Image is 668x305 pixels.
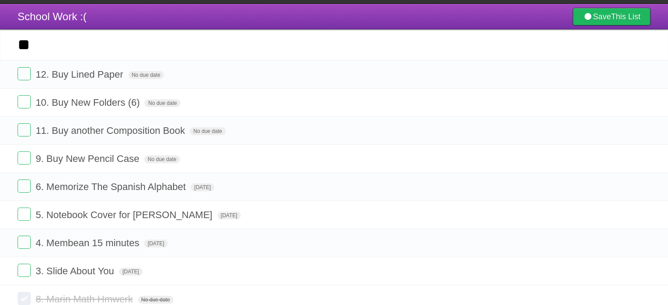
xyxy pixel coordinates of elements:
[191,183,214,191] span: [DATE]
[128,71,164,79] span: No due date
[18,208,31,221] label: Done
[18,67,31,80] label: Done
[36,125,187,136] span: 11. Buy another Composition Book
[138,296,173,304] span: No due date
[18,292,31,305] label: Done
[119,268,143,276] span: [DATE]
[573,8,650,25] a: SaveThis List
[18,11,87,22] span: School Work :(
[144,240,168,248] span: [DATE]
[611,12,640,21] b: This List
[36,181,188,192] span: 6. Memorize The Spanish Alphabet
[18,236,31,249] label: Done
[36,153,141,164] span: 9. Buy New Pencil Case
[190,127,225,135] span: No due date
[217,212,241,219] span: [DATE]
[144,99,180,107] span: No due date
[18,95,31,108] label: Done
[18,179,31,193] label: Done
[36,97,142,108] span: 10. Buy New Folders (6)
[36,266,116,276] span: 3. Slide About You
[18,264,31,277] label: Done
[36,294,135,305] span: 8. Marin Math Hmwerk
[144,155,180,163] span: No due date
[18,123,31,136] label: Done
[36,209,214,220] span: 5. Notebook Cover for [PERSON_NAME]
[36,237,141,248] span: 4. Membean 15 minutes
[36,69,125,80] span: 12. Buy Lined Paper
[18,151,31,165] label: Done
